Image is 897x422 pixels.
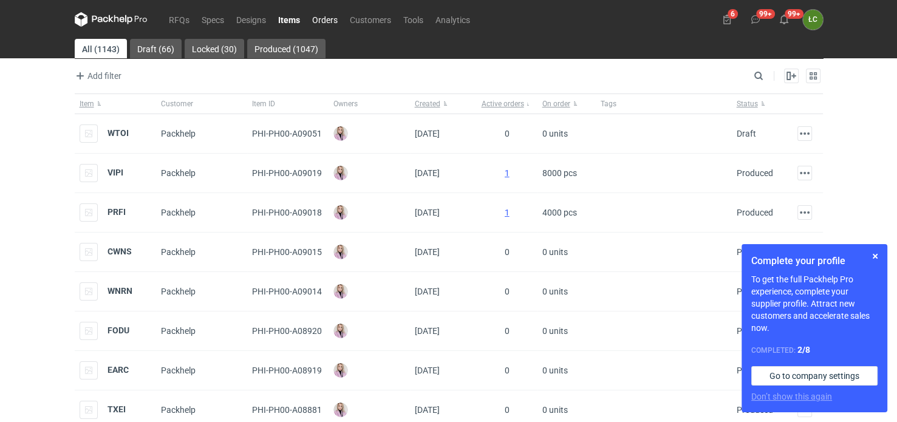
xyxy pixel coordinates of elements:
span: 0 [505,287,510,296]
div: [DATE] [410,272,477,311]
div: Produced [737,246,773,258]
span: PHI-PH00-A08881 [252,405,322,415]
div: 4000 pcs [537,193,596,233]
span: Owners [333,99,358,109]
span: PHI-PH00-A09051 [252,129,322,138]
div: Draft [737,128,756,140]
div: 0 units [537,233,596,272]
img: Klaudia Wiśniewska [333,166,348,180]
img: Klaudia Wiśniewska [333,205,348,220]
a: Customers [344,12,397,27]
div: Produced [737,325,773,337]
button: Item [75,94,156,114]
a: Designs [230,12,272,27]
span: Packhelp [161,326,196,336]
div: Completed: [751,344,878,356]
button: Skip for now [868,249,882,264]
span: Item [80,99,94,109]
a: PRFI [107,207,126,217]
a: FODU [107,325,129,335]
button: Don’t show this again [751,390,832,403]
a: Specs [196,12,230,27]
div: 0 units [537,272,596,311]
span: Packhelp [161,287,196,296]
span: Active orders [482,99,524,109]
span: Item ID [252,99,275,109]
div: [DATE] [410,351,477,390]
strong: WNRN [107,286,132,296]
span: Packhelp [161,208,196,217]
button: Status [732,94,793,114]
span: 0 [505,129,510,138]
a: RFQs [163,12,196,27]
button: Actions [797,166,812,180]
span: PHI-PH00-A09015 [252,247,322,257]
div: [DATE] [410,154,477,193]
div: Produced [737,285,773,298]
span: 0 [505,247,510,257]
button: Actions [797,205,812,220]
div: 0 units [537,351,596,390]
a: WTOI [107,128,129,138]
div: Produced [737,364,773,376]
a: Draft (66) [130,39,182,58]
a: Go to company settings [751,366,878,386]
img: Klaudia Wiśniewska [333,126,348,141]
span: On order [542,99,570,109]
img: Klaudia Wiśniewska [333,245,348,259]
span: 0 units [542,282,568,301]
a: Analytics [429,12,476,27]
img: Klaudia Wiśniewska [333,403,348,417]
a: CWNS [107,247,132,256]
a: EARC [107,365,129,375]
span: 4000 pcs [542,203,577,222]
button: 99+ [746,10,765,29]
button: Add filter [72,69,122,83]
button: Created [410,94,477,114]
h1: Complete your profile [751,254,878,268]
span: Status [737,99,758,109]
svg: Packhelp Pro [75,12,148,27]
span: Packhelp [161,168,196,178]
div: Produced [737,167,773,179]
button: Active orders [477,94,537,114]
span: 0 [505,366,510,375]
div: [DATE] [410,193,477,233]
span: PHI-PH00-A09014 [252,287,322,296]
div: 0 units [537,311,596,351]
span: 0 units [542,124,568,143]
span: Created [415,99,440,109]
div: [DATE] [410,311,477,351]
span: PHI-PH00-A08920 [252,326,322,336]
div: 0 units [537,114,596,154]
a: Locked (30) [185,39,244,58]
a: Orders [306,12,344,27]
a: 1 [505,168,510,178]
button: 99+ [774,10,794,29]
span: Packhelp [161,405,196,415]
button: ŁC [803,10,823,30]
p: To get the full Packhelp Pro experience, complete your supplier profile. Attract new customers an... [751,273,878,334]
div: Produced [737,404,773,416]
button: On order [537,94,596,114]
strong: VIPI [107,168,123,177]
a: Items [272,12,306,27]
img: Klaudia Wiśniewska [333,284,348,299]
a: 1 [505,208,510,217]
div: 8000 pcs [537,154,596,193]
div: [DATE] [410,233,477,272]
span: Add filter [73,69,121,83]
a: Produced (1047) [247,39,326,58]
span: 8000 pcs [542,163,577,183]
span: 0 [505,405,510,415]
span: PHI-PH00-A08919 [252,366,322,375]
span: Customer [161,99,193,109]
strong: 2 / 8 [797,345,810,355]
span: Packhelp [161,366,196,375]
span: 0 units [542,361,568,380]
span: Tags [601,99,616,109]
span: Packhelp [161,247,196,257]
